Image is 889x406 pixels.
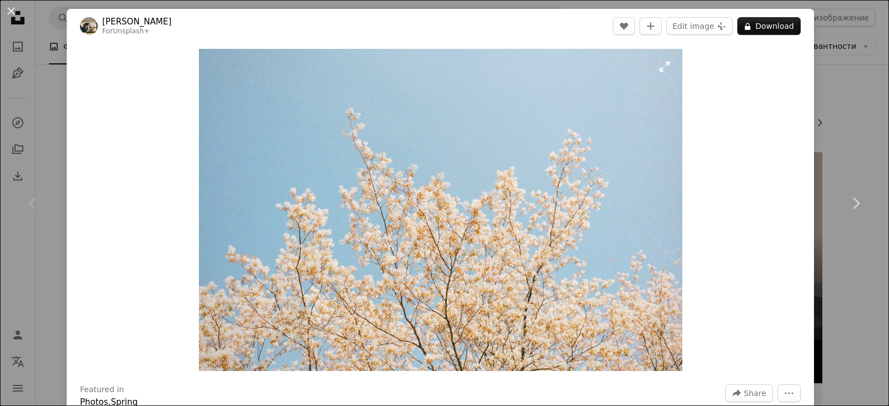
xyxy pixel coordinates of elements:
button: More Actions [777,384,801,402]
span: Share [744,385,766,402]
button: Share this image [725,384,773,402]
img: a tree with white flowers against a blue sky [199,49,682,371]
button: Add to Collection [640,17,662,35]
button: Zoom in on this image [199,49,682,371]
div: For [102,27,172,36]
a: Next [822,150,889,257]
a: [PERSON_NAME] [102,16,172,27]
button: Edit image [666,17,733,35]
img: Go to Hans's profile [80,17,98,35]
a: Unsplash+ [113,27,149,35]
button: Like [613,17,635,35]
button: Download [737,17,801,35]
h3: Featured in [80,384,124,395]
